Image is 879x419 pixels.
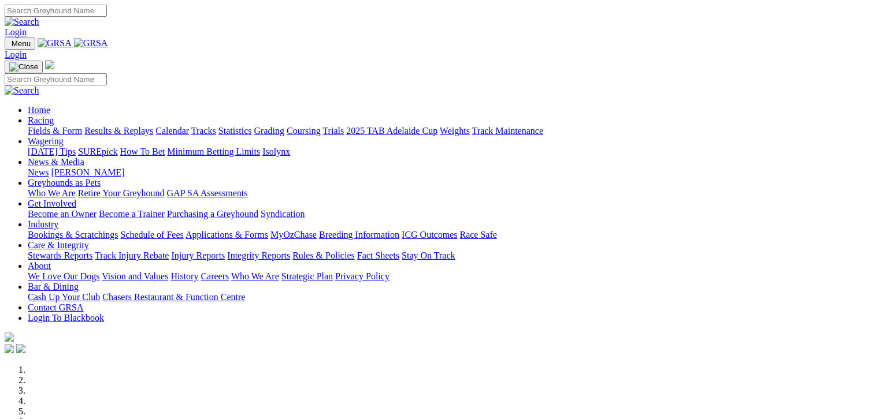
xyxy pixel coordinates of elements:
a: [DATE] Tips [28,147,76,156]
a: Fields & Form [28,126,82,136]
a: Wagering [28,136,64,146]
a: Login To Blackbook [28,313,104,323]
a: Rules & Policies [292,250,355,260]
a: Weights [440,126,470,136]
div: News & Media [28,167,874,178]
a: Strategic Plan [281,271,333,281]
img: logo-grsa-white.png [5,332,14,342]
a: Become an Owner [28,209,97,219]
img: GRSA [74,38,108,48]
img: logo-grsa-white.png [45,60,54,69]
img: Search [5,17,39,27]
a: Who We Are [231,271,279,281]
a: Statistics [218,126,252,136]
a: Isolynx [262,147,290,156]
a: Bookings & Scratchings [28,230,118,240]
a: News [28,167,49,177]
a: Chasers Restaurant & Function Centre [102,292,245,302]
a: Fact Sheets [357,250,399,260]
a: Integrity Reports [227,250,290,260]
a: GAP SA Assessments [167,188,248,198]
a: News & Media [28,157,84,167]
a: Coursing [287,126,321,136]
a: Industry [28,219,58,229]
a: Purchasing a Greyhound [167,209,258,219]
a: How To Bet [120,147,165,156]
a: Bar & Dining [28,282,79,291]
div: Industry [28,230,874,240]
img: facebook.svg [5,344,14,353]
a: Get Involved [28,199,76,208]
a: SUREpick [78,147,117,156]
img: twitter.svg [16,344,25,353]
div: Greyhounds as Pets [28,188,874,199]
a: Injury Reports [171,250,225,260]
a: Greyhounds as Pets [28,178,101,188]
a: Minimum Betting Limits [167,147,260,156]
a: [PERSON_NAME] [51,167,124,177]
a: Tracks [191,126,216,136]
a: Cash Up Your Club [28,292,100,302]
a: Track Maintenance [472,126,543,136]
a: ICG Outcomes [402,230,457,240]
a: Retire Your Greyhound [78,188,165,198]
span: Menu [12,39,31,48]
a: Login [5,50,27,59]
img: Close [9,62,38,72]
a: We Love Our Dogs [28,271,99,281]
a: History [170,271,198,281]
input: Search [5,73,107,85]
a: Care & Integrity [28,240,89,250]
a: Racing [28,115,54,125]
button: Toggle navigation [5,38,35,50]
a: MyOzChase [270,230,317,240]
div: Care & Integrity [28,250,874,261]
a: Grading [254,126,284,136]
div: Bar & Dining [28,292,874,302]
a: Schedule of Fees [120,230,183,240]
a: Results & Replays [84,126,153,136]
button: Toggle navigation [5,61,43,73]
div: About [28,271,874,282]
a: Vision and Values [102,271,168,281]
a: Become a Trainer [99,209,165,219]
a: Privacy Policy [335,271,390,281]
div: Get Involved [28,209,874,219]
a: Applications & Forms [186,230,268,240]
a: Trials [322,126,344,136]
img: GRSA [38,38,72,48]
a: Syndication [261,209,305,219]
a: 2025 TAB Adelaide Cup [346,126,437,136]
a: Who We Are [28,188,76,198]
a: About [28,261,51,271]
a: Breeding Information [319,230,399,240]
input: Search [5,5,107,17]
a: Track Injury Rebate [95,250,169,260]
div: Racing [28,126,874,136]
a: Stay On Track [402,250,455,260]
a: Race Safe [459,230,496,240]
a: Careers [201,271,229,281]
a: Contact GRSA [28,302,83,312]
div: Wagering [28,147,874,157]
a: Home [28,105,50,115]
a: Calendar [155,126,189,136]
a: Login [5,27,27,37]
img: Search [5,85,39,96]
a: Stewards Reports [28,250,92,260]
